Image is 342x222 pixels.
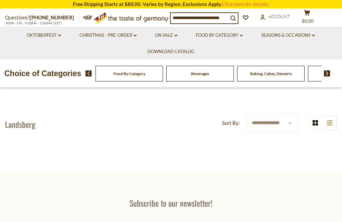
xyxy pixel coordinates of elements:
[155,32,177,39] a: On Sale
[269,14,290,19] span: Account
[196,32,243,39] a: Food By Category
[5,21,62,25] span: MON - FRI, 9:00AM - 5:00PM (EST)
[27,32,61,39] a: Oktoberfest
[148,48,194,55] a: Download Catalog
[324,70,330,76] img: next arrow
[191,71,209,76] a: Beverages
[114,71,145,76] a: Food By Category
[297,10,317,26] button: $0.00
[30,14,74,20] a: [PHONE_NUMBER]
[222,1,269,7] a: Click here for details.
[73,198,269,208] h3: Subscribe to our newsletter!
[85,70,92,76] img: previous arrow
[79,32,137,39] a: Christmas - PRE-ORDER
[250,71,292,76] a: Baking, Cakes, Desserts
[260,13,290,20] a: Account
[5,119,35,129] h1: Landsberg
[302,18,314,24] span: $0.00
[5,13,79,22] p: Questions?
[222,119,240,127] label: Sort By:
[261,32,315,39] a: Seasons & Occasions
